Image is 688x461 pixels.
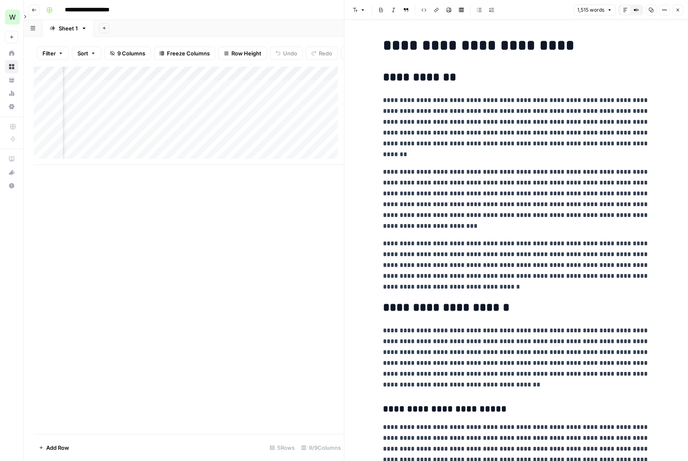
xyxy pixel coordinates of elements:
[231,49,261,57] span: Row Height
[42,20,94,37] a: Sheet 1
[9,12,16,22] span: W
[319,49,332,57] span: Redo
[5,87,18,100] a: Usage
[117,49,145,57] span: 9 Columns
[104,47,151,60] button: 9 Columns
[37,47,69,60] button: Filter
[42,49,56,57] span: Filter
[34,441,74,454] button: Add Row
[298,441,344,454] div: 9/9 Columns
[270,47,303,60] button: Undo
[5,73,18,87] a: Your Data
[5,60,18,73] a: Browse
[59,24,78,32] div: Sheet 1
[5,100,18,113] a: Settings
[306,47,338,60] button: Redo
[46,444,69,452] span: Add Row
[5,179,18,192] button: Help + Support
[266,441,298,454] div: 5 Rows
[219,47,267,60] button: Row Height
[77,49,88,57] span: Sort
[574,5,616,15] button: 1,515 words
[283,49,297,57] span: Undo
[154,47,215,60] button: Freeze Columns
[5,152,18,166] a: AirOps Academy
[72,47,101,60] button: Sort
[5,166,18,179] div: What's new?
[5,47,18,60] a: Home
[577,6,604,14] span: 1,515 words
[167,49,210,57] span: Freeze Columns
[5,166,18,179] button: What's new?
[5,7,18,27] button: Workspace: Workspace1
